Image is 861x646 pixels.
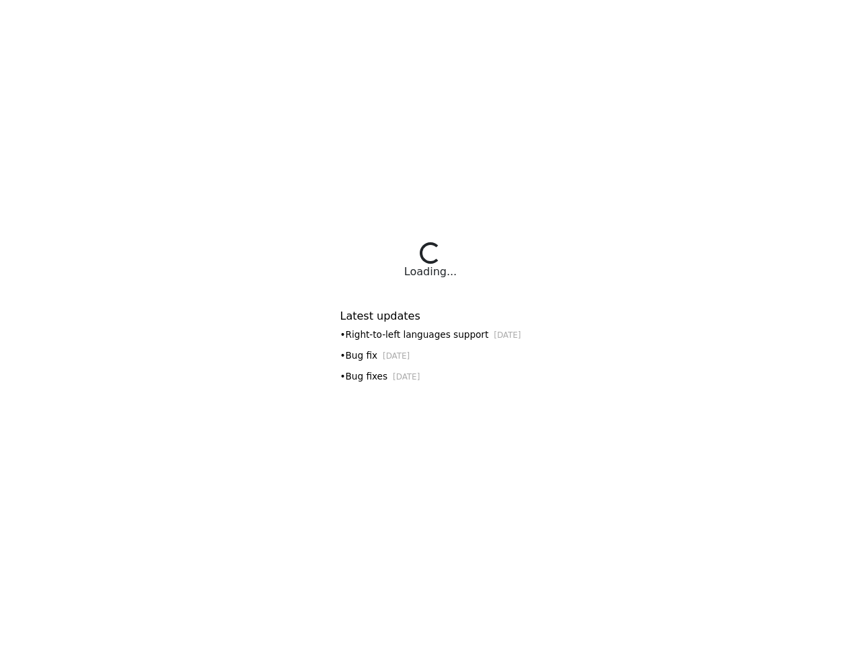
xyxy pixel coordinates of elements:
[494,330,521,340] small: [DATE]
[340,349,521,363] div: • Bug fix
[340,310,521,322] h6: Latest updates
[340,369,521,384] div: • Bug fixes
[340,328,521,342] div: • Right-to-left languages support
[393,372,420,382] small: [DATE]
[383,351,410,361] small: [DATE]
[404,264,457,280] div: Loading...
